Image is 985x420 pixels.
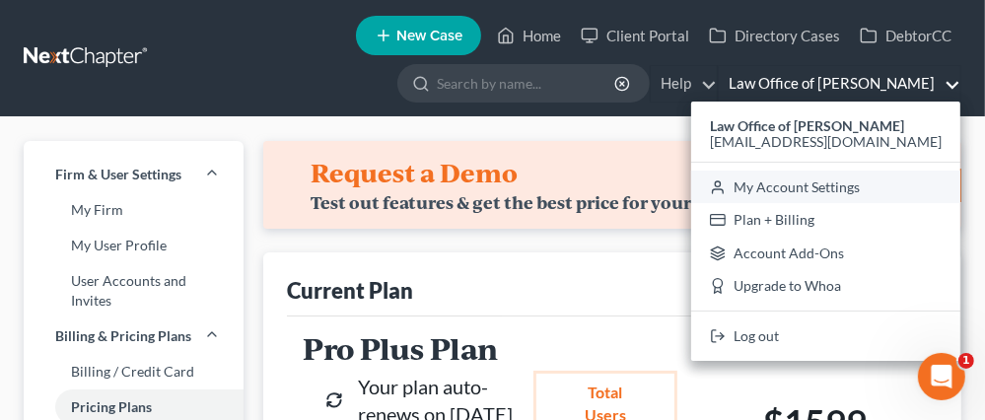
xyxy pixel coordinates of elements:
[691,171,960,204] a: My Account Settings
[24,192,244,228] a: My Firm
[651,66,717,102] a: Help
[55,326,191,346] span: Billing & Pricing Plans
[24,354,244,389] a: Billing / Credit Card
[719,66,960,102] a: Law Office of [PERSON_NAME]
[918,353,965,400] iframe: Intercom live chat
[710,133,942,150] span: [EMAIL_ADDRESS][DOMAIN_NAME]
[699,18,850,53] a: Directory Cases
[691,319,960,353] a: Log out
[850,18,961,53] a: DebtorCC
[396,29,462,43] span: New Case
[691,237,960,270] a: Account Add-Ons
[487,18,571,53] a: Home
[24,228,244,263] a: My User Profile
[311,192,737,213] div: Test out features & get the best price for your firm!
[24,263,244,318] a: User Accounts and Invites
[691,270,960,304] a: Upgrade to Whoa
[691,102,960,361] div: Law Office of [PERSON_NAME]
[24,157,244,192] a: Firm & User Settings
[311,157,518,188] h4: Request a Demo
[55,165,181,184] span: Firm & User Settings
[287,276,413,305] div: Current Plan
[958,353,974,369] span: 1
[691,203,960,237] a: Plan + Billing
[303,332,526,365] h2: Pro Plus Plan
[437,65,617,102] input: Search by name...
[571,18,699,53] a: Client Portal
[24,318,244,354] a: Billing & Pricing Plans
[710,117,904,134] strong: Law Office of [PERSON_NAME]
